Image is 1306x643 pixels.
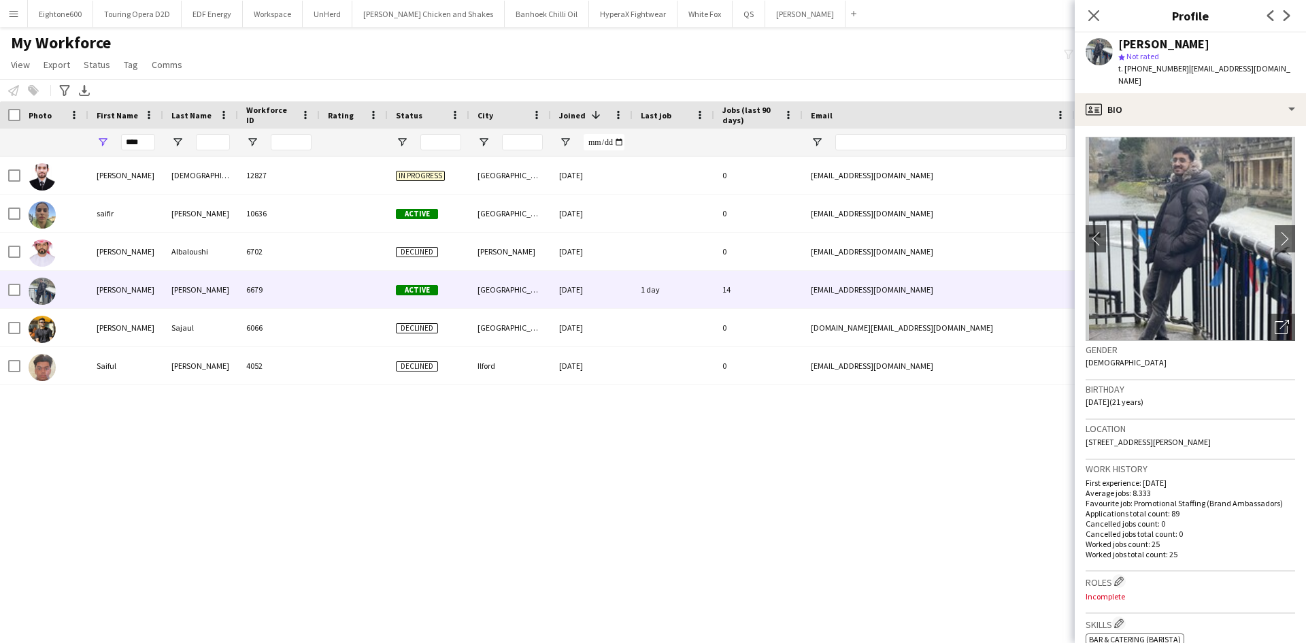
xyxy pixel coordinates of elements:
img: Crew avatar or photo [1086,137,1295,341]
img: Md Saiful Islam [29,163,56,191]
div: [EMAIL_ADDRESS][DOMAIN_NAME] [803,271,1075,308]
img: Saif Albaloushi [29,240,56,267]
span: t. [PHONE_NUMBER] [1118,63,1189,73]
div: [DOMAIN_NAME][EMAIL_ADDRESS][DOMAIN_NAME] [803,309,1075,346]
button: Open Filter Menu [246,136,258,148]
button: Open Filter Menu [478,136,490,148]
input: City Filter Input [502,134,543,150]
span: [DATE] (21 years) [1086,397,1143,407]
div: [GEOGRAPHIC_DATA] [469,309,551,346]
span: Active [396,285,438,295]
span: | [EMAIL_ADDRESS][DOMAIN_NAME] [1118,63,1290,86]
input: Joined Filter Input [584,134,624,150]
span: In progress [396,171,445,181]
span: Comms [152,59,182,71]
div: Bio [1075,93,1306,126]
h3: Birthday [1086,383,1295,395]
div: [PERSON_NAME] [88,309,163,346]
div: [DATE] [551,271,633,308]
div: 0 [714,309,803,346]
div: [GEOGRAPHIC_DATA] [469,195,551,232]
button: Open Filter Menu [559,136,571,148]
button: Open Filter Menu [97,136,109,148]
div: [EMAIL_ADDRESS][DOMAIN_NAME] [803,195,1075,232]
div: 1 day [633,271,714,308]
span: My Workforce [11,33,111,53]
button: UnHerd [303,1,352,27]
p: Average jobs: 8.333 [1086,488,1295,498]
h3: Location [1086,423,1295,435]
div: 0 [714,156,803,194]
input: Email Filter Input [835,134,1067,150]
span: Tag [124,59,138,71]
div: [GEOGRAPHIC_DATA] [469,156,551,194]
h3: Work history [1086,463,1295,475]
a: Comms [146,56,188,73]
span: Active [396,209,438,219]
div: [EMAIL_ADDRESS][DOMAIN_NAME] [803,156,1075,194]
app-action-btn: Export XLSX [76,82,93,99]
p: Worked jobs total count: 25 [1086,549,1295,559]
div: [GEOGRAPHIC_DATA] [469,271,551,308]
img: Saiful Mohmmad [29,354,56,381]
span: Status [396,110,422,120]
div: 12827 [238,156,320,194]
button: Touring Opera D2D [93,1,182,27]
div: Saiful [88,347,163,384]
span: Joined [559,110,586,120]
span: Status [84,59,110,71]
div: 0 [714,195,803,232]
span: Last Name [171,110,212,120]
div: [PERSON_NAME] [88,271,163,308]
input: Workforce ID Filter Input [271,134,312,150]
div: [PERSON_NAME] [163,195,238,232]
span: Jobs (last 90 days) [722,105,778,125]
p: Favourite job: Promotional Staffing (Brand Ambassadors) [1086,498,1295,508]
p: Worked jobs count: 25 [1086,539,1295,549]
span: [DEMOGRAPHIC_DATA] [1086,357,1167,367]
app-action-btn: Advanced filters [56,82,73,99]
span: Last job [641,110,671,120]
div: [PERSON_NAME] [1118,38,1209,50]
button: QS [733,1,765,27]
span: Photo [29,110,52,120]
span: Export [44,59,70,71]
button: [PERSON_NAME] [765,1,845,27]
span: First Name [97,110,138,120]
div: 6066 [238,309,320,346]
input: First Name Filter Input [121,134,155,150]
span: Declined [396,247,438,257]
div: [DATE] [551,309,633,346]
h3: Skills [1086,616,1295,631]
div: 4052 [238,347,320,384]
p: Incomplete [1086,591,1295,601]
div: Albaloushi [163,233,238,270]
span: City [478,110,493,120]
span: Rating [328,110,354,120]
h3: Profile [1075,7,1306,24]
p: Cancelled jobs total count: 0 [1086,529,1295,539]
div: Open photos pop-in [1268,314,1295,341]
p: Applications total count: 89 [1086,508,1295,518]
img: saifir d’souza [29,201,56,229]
button: Open Filter Menu [396,136,408,148]
input: Status Filter Input [420,134,461,150]
button: HyperaX Fightwear [589,1,677,27]
span: View [11,59,30,71]
span: Workforce ID [246,105,295,125]
div: [DATE] [551,156,633,194]
h3: Roles [1086,574,1295,589]
div: [DATE] [551,233,633,270]
button: Eightone600 [28,1,93,27]
button: Open Filter Menu [171,136,184,148]
div: saifir [88,195,163,232]
span: Declined [396,323,438,333]
div: 0 [714,233,803,270]
div: 10636 [238,195,320,232]
button: Banhoek Chilli Oil [505,1,589,27]
span: Not rated [1126,51,1159,61]
a: View [5,56,35,73]
button: White Fox [677,1,733,27]
div: [EMAIL_ADDRESS][DOMAIN_NAME] [803,347,1075,384]
button: Open Filter Menu [811,136,823,148]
